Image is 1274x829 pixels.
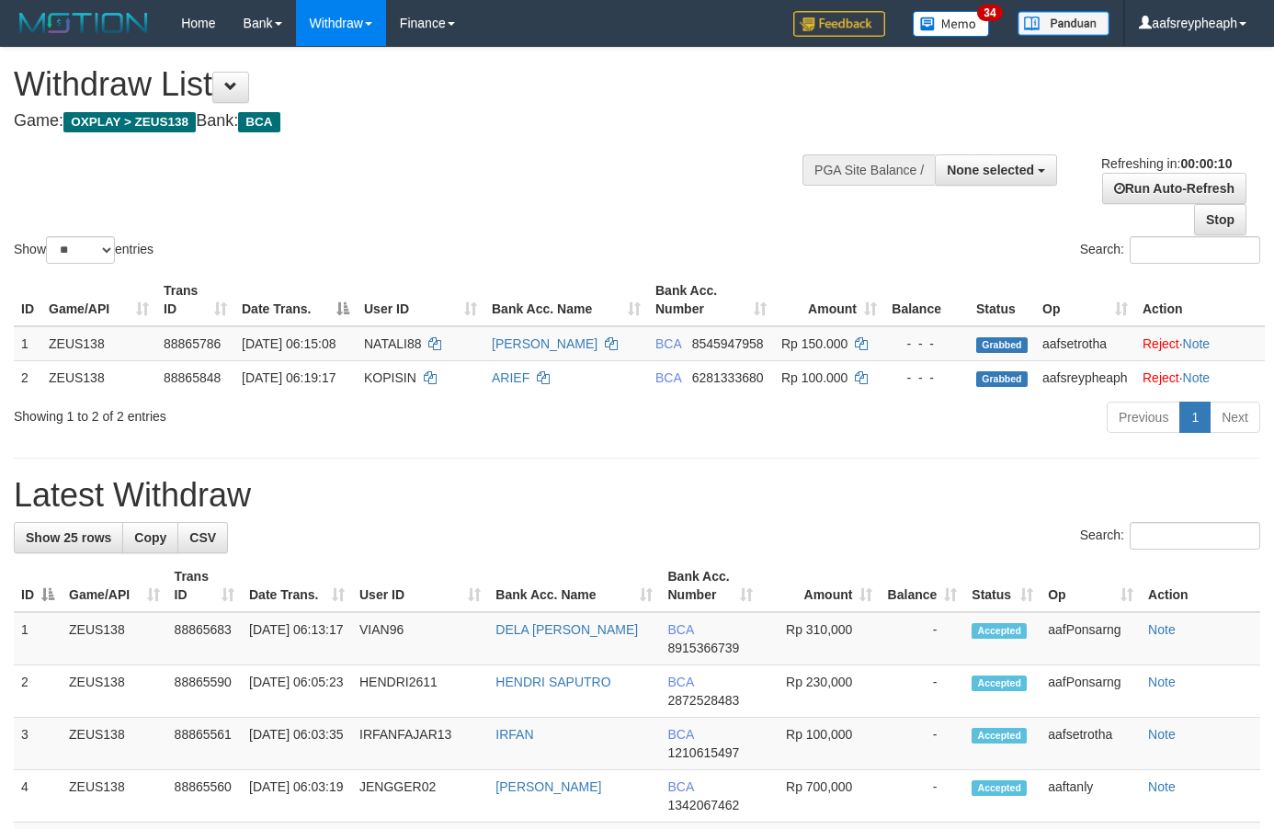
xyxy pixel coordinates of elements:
[41,360,156,394] td: ZEUS138
[1107,402,1180,433] a: Previous
[660,560,759,612] th: Bank Acc. Number: activate to sort column ascending
[1041,560,1141,612] th: Op: activate to sort column ascending
[1035,326,1135,361] td: aafsetrotha
[964,560,1041,612] th: Status: activate to sort column ascending
[1035,274,1135,326] th: Op: activate to sort column ascending
[1018,11,1109,36] img: panduan.png
[1041,718,1141,770] td: aafsetrotha
[760,665,880,718] td: Rp 230,000
[1148,779,1176,794] a: Note
[972,676,1027,691] span: Accepted
[1143,336,1179,351] a: Reject
[760,560,880,612] th: Amount: activate to sort column ascending
[1035,360,1135,394] td: aafsreypheaph
[134,530,166,545] span: Copy
[781,370,847,385] span: Rp 100.000
[167,665,242,718] td: 88865590
[164,370,221,385] span: 88865848
[760,612,880,665] td: Rp 310,000
[14,718,62,770] td: 3
[667,798,739,812] span: Copy 1342067462 to clipboard
[189,530,216,545] span: CSV
[14,560,62,612] th: ID: activate to sort column descending
[760,770,880,823] td: Rp 700,000
[364,336,422,351] span: NATALI88
[913,11,990,37] img: Button%20Memo.svg
[122,522,178,553] a: Copy
[495,675,610,689] a: HENDRI SAPUTRO
[62,770,167,823] td: ZEUS138
[495,622,638,637] a: DELA [PERSON_NAME]
[242,560,352,612] th: Date Trans.: activate to sort column ascending
[1080,522,1260,550] label: Search:
[167,718,242,770] td: 88865561
[357,274,484,326] th: User ID: activate to sort column ascending
[62,612,167,665] td: ZEUS138
[1101,156,1232,171] span: Refreshing in:
[495,727,533,742] a: IRFAN
[977,5,1002,21] span: 34
[1102,173,1246,204] a: Run Auto-Refresh
[242,336,336,351] span: [DATE] 06:15:08
[488,560,660,612] th: Bank Acc. Name: activate to sort column ascending
[976,371,1028,387] span: Grabbed
[352,560,488,612] th: User ID: activate to sort column ascending
[14,770,62,823] td: 4
[1141,560,1260,612] th: Action
[156,274,234,326] th: Trans ID: activate to sort column ascending
[667,622,693,637] span: BCA
[1041,665,1141,718] td: aafPonsarng
[62,665,167,718] td: ZEUS138
[793,11,885,37] img: Feedback.jpg
[667,745,739,760] span: Copy 1210615497 to clipboard
[667,641,739,655] span: Copy 8915366739 to clipboard
[364,370,416,385] span: KOPISIN
[1148,622,1176,637] a: Note
[14,274,41,326] th: ID
[495,779,601,794] a: [PERSON_NAME]
[1183,370,1211,385] a: Note
[167,560,242,612] th: Trans ID: activate to sort column ascending
[492,370,529,385] a: ARIEF
[692,336,764,351] span: Copy 8545947958 to clipboard
[492,336,597,351] a: [PERSON_NAME]
[167,770,242,823] td: 88865560
[880,770,964,823] td: -
[14,665,62,718] td: 2
[781,336,847,351] span: Rp 150.000
[14,360,41,394] td: 2
[14,477,1260,514] h1: Latest Withdraw
[935,154,1057,186] button: None selected
[972,623,1027,639] span: Accepted
[892,335,961,353] div: - - -
[969,274,1035,326] th: Status
[1135,274,1265,326] th: Action
[1135,360,1265,394] td: ·
[352,770,488,823] td: JENGGER02
[14,112,831,131] h4: Game: Bank:
[976,337,1028,353] span: Grabbed
[760,718,880,770] td: Rp 100,000
[14,612,62,665] td: 1
[667,675,693,689] span: BCA
[242,612,352,665] td: [DATE] 06:13:17
[14,66,831,103] h1: Withdraw List
[242,370,336,385] span: [DATE] 06:19:17
[14,236,154,264] label: Show entries
[1130,522,1260,550] input: Search:
[1180,156,1232,171] strong: 00:00:10
[352,718,488,770] td: IRFANFAJAR13
[164,336,221,351] span: 88865786
[892,369,961,387] div: - - -
[1148,727,1176,742] a: Note
[167,612,242,665] td: 88865683
[14,522,123,553] a: Show 25 rows
[238,112,279,132] span: BCA
[667,727,693,742] span: BCA
[242,770,352,823] td: [DATE] 06:03:19
[1143,370,1179,385] a: Reject
[880,665,964,718] td: -
[234,274,357,326] th: Date Trans.: activate to sort column descending
[1183,336,1211,351] a: Note
[26,530,111,545] span: Show 25 rows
